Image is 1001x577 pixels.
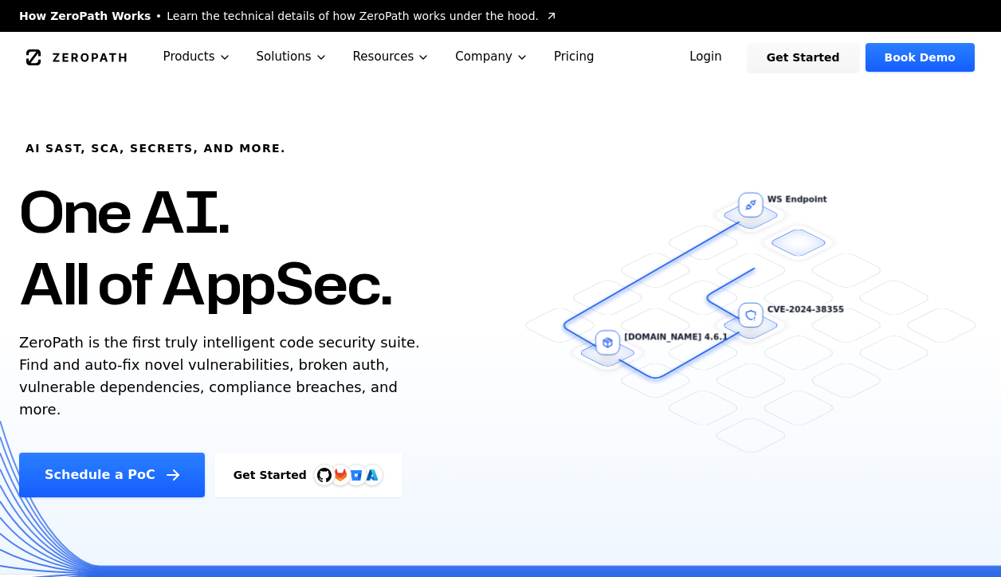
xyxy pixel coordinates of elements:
a: Get Started [748,43,859,72]
a: Book Demo [866,43,975,72]
a: Get StartedGitHubGitLabAzure [214,453,402,497]
button: Products [151,32,244,82]
img: Azure [366,469,379,481]
a: Pricing [541,32,607,82]
a: How ZeroPath WorksLearn the technical details of how ZeroPath works under the hood. [19,8,558,24]
img: GitLab [324,459,356,491]
span: Learn the technical details of how ZeroPath works under the hood. [167,8,539,24]
img: GitHub [317,468,332,482]
button: Resources [340,32,443,82]
p: ZeroPath is the first truly intelligent code security suite. Find and auto-fix novel vulnerabilit... [19,332,427,421]
a: Login [670,43,741,72]
span: How ZeroPath Works [19,8,151,24]
button: Company [442,32,541,82]
button: Solutions [244,32,340,82]
svg: Bitbucket [347,466,365,484]
h6: AI SAST, SCA, Secrets, and more. [26,140,286,156]
a: Schedule a PoC [19,453,205,497]
h1: One AI. All of AppSec. [19,175,391,319]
